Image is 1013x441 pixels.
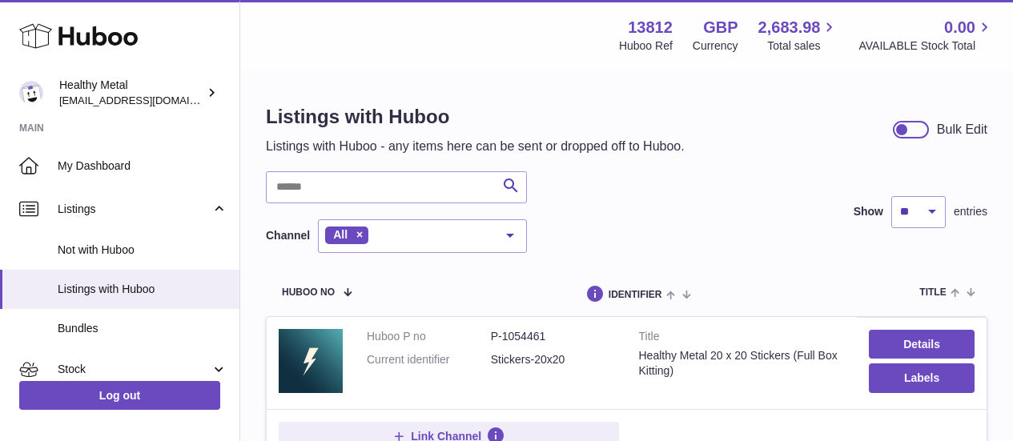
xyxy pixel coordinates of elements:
span: Bundles [58,321,227,336]
strong: 13812 [628,17,673,38]
span: Listings with Huboo [58,282,227,297]
strong: Title [639,329,846,348]
span: entries [954,204,987,219]
div: Bulk Edit [937,121,987,138]
span: title [919,287,946,298]
span: identifier [609,290,662,300]
div: Healthy Metal [59,78,203,108]
span: 0.00 [944,17,975,38]
p: Listings with Huboo - any items here can be sent or dropped off to Huboo. [266,138,685,155]
div: Healthy Metal 20 x 20 Stickers (Full Box Kitting) [639,348,846,379]
button: Labels [869,363,975,392]
dd: P-1054461 [491,329,615,344]
span: 2,683.98 [758,17,821,38]
span: AVAILABLE Stock Total [858,38,994,54]
strong: GBP [703,17,738,38]
a: 2,683.98 Total sales [758,17,839,54]
h1: Listings with Huboo [266,104,685,130]
label: Show [854,204,883,219]
a: Log out [19,381,220,410]
img: Healthy Metal 20 x 20 Stickers (Full Box Kitting) [279,329,343,393]
span: All [333,228,348,241]
span: Stock [58,362,211,377]
label: Channel [266,228,310,243]
dt: Current identifier [367,352,491,367]
span: [EMAIL_ADDRESS][DOMAIN_NAME] [59,94,235,106]
a: 0.00 AVAILABLE Stock Total [858,17,994,54]
span: My Dashboard [58,158,227,174]
span: Listings [58,202,211,217]
span: Huboo no [282,287,335,298]
span: Total sales [767,38,838,54]
div: Huboo Ref [619,38,673,54]
a: Details [869,330,975,359]
img: internalAdmin-13812@internal.huboo.com [19,81,43,105]
div: Currency [693,38,738,54]
dt: Huboo P no [367,329,491,344]
span: Not with Huboo [58,243,227,258]
dd: Stickers-20x20 [491,352,615,367]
